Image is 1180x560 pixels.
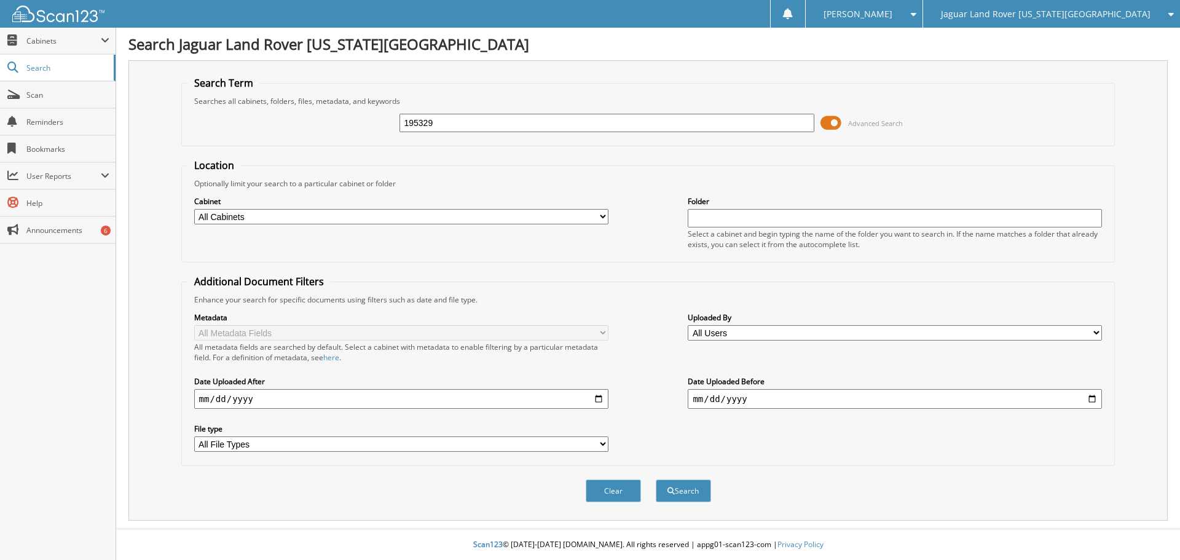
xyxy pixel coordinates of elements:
[26,198,109,208] span: Help
[26,117,109,127] span: Reminders
[194,196,608,207] label: Cabinet
[656,479,711,502] button: Search
[26,63,108,73] span: Search
[194,342,608,363] div: All metadata fields are searched by default. Select a cabinet with metadata to enable filtering b...
[194,389,608,409] input: start
[101,226,111,235] div: 6
[188,96,1109,106] div: Searches all cabinets, folders, files, metadata, and keywords
[323,352,339,363] a: here
[473,539,503,550] span: Scan123
[941,10,1150,18] span: Jaguar Land Rover [US_STATE][GEOGRAPHIC_DATA]
[824,10,892,18] span: [PERSON_NAME]
[188,76,259,90] legend: Search Term
[688,389,1102,409] input: end
[26,36,101,46] span: Cabinets
[26,225,109,235] span: Announcements
[777,539,824,550] a: Privacy Policy
[188,294,1109,305] div: Enhance your search for specific documents using filters such as date and file type.
[688,312,1102,323] label: Uploaded By
[188,275,330,288] legend: Additional Document Filters
[1119,501,1180,560] iframe: Chat Widget
[688,229,1102,250] div: Select a cabinet and begin typing the name of the folder you want to search in. If the name match...
[12,6,104,22] img: scan123-logo-white.svg
[194,312,608,323] label: Metadata
[194,376,608,387] label: Date Uploaded After
[26,171,101,181] span: User Reports
[188,178,1109,189] div: Optionally limit your search to a particular cabinet or folder
[194,424,608,434] label: File type
[128,34,1168,54] h1: Search Jaguar Land Rover [US_STATE][GEOGRAPHIC_DATA]
[26,90,109,100] span: Scan
[116,530,1180,560] div: © [DATE]-[DATE] [DOMAIN_NAME]. All rights reserved | appg01-scan123-com |
[688,196,1102,207] label: Folder
[688,376,1102,387] label: Date Uploaded Before
[188,159,240,172] legend: Location
[586,479,641,502] button: Clear
[26,144,109,154] span: Bookmarks
[848,119,903,128] span: Advanced Search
